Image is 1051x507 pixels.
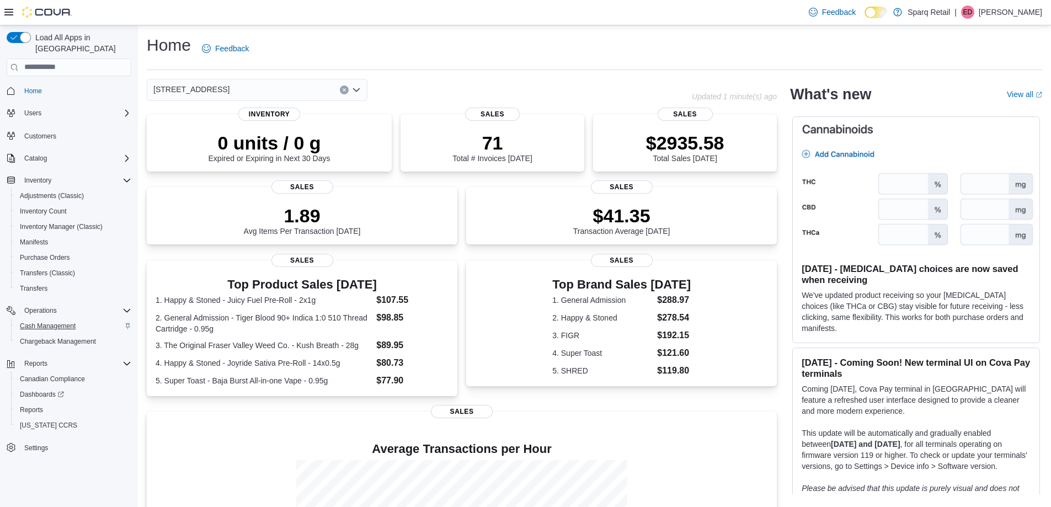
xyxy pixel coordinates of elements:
[802,428,1031,472] p: This update will be automatically and gradually enabled between , for all terminals operating on ...
[147,34,191,56] h1: Home
[376,311,449,324] dd: $98.85
[24,444,48,452] span: Settings
[20,322,76,330] span: Cash Management
[2,356,136,371] button: Reports
[156,442,768,456] h4: Average Transactions per Hour
[24,306,57,315] span: Operations
[20,106,46,120] button: Users
[11,234,136,250] button: Manifests
[20,390,64,399] span: Dashboards
[15,205,71,218] a: Inventory Count
[20,174,131,187] span: Inventory
[15,335,131,348] span: Chargeback Management
[15,419,82,432] a: [US_STATE] CCRS
[11,318,136,334] button: Cash Management
[20,405,43,414] span: Reports
[376,374,449,387] dd: $77.90
[908,6,950,19] p: Sparq Retail
[20,421,77,430] span: [US_STATE] CCRS
[2,105,136,121] button: Users
[11,250,136,265] button: Purchase Orders
[15,236,52,249] a: Manifests
[552,365,653,376] dt: 5. SHRED
[15,419,131,432] span: Washington CCRS
[24,176,51,185] span: Inventory
[15,403,47,417] a: Reports
[24,109,41,118] span: Users
[790,86,871,103] h2: What's new
[11,188,136,204] button: Adjustments (Classic)
[2,83,136,99] button: Home
[20,84,46,98] a: Home
[31,32,131,54] span: Load All Apps in [GEOGRAPHIC_DATA]
[15,403,131,417] span: Reports
[20,337,96,346] span: Chargeback Management
[238,108,300,121] span: Inventory
[11,265,136,281] button: Transfers (Classic)
[657,329,691,342] dd: $192.15
[11,281,136,296] button: Transfers
[2,440,136,456] button: Settings
[552,278,691,291] h3: Top Brand Sales [DATE]
[24,87,42,95] span: Home
[215,43,249,54] span: Feedback
[156,357,372,369] dt: 4. Happy & Stoned - Joyride Sativa Pre-Roll - 14x0.5g
[961,6,974,19] div: Emily Driver
[15,266,131,280] span: Transfers (Classic)
[11,418,136,433] button: [US_STATE] CCRS
[15,236,131,249] span: Manifests
[646,132,724,163] div: Total Sales [DATE]
[15,189,88,202] a: Adjustments (Classic)
[20,375,85,383] span: Canadian Compliance
[11,402,136,418] button: Reports
[11,204,136,219] button: Inventory Count
[156,295,372,306] dt: 1. Happy & Stoned - Juicy Fuel Pre-Roll - 2x1g
[658,108,713,121] span: Sales
[657,364,691,377] dd: $119.80
[15,372,131,386] span: Canadian Compliance
[7,78,131,484] nav: Complex example
[452,132,532,163] div: Total # Invoices [DATE]
[657,346,691,360] dd: $121.60
[20,207,67,216] span: Inventory Count
[271,180,333,194] span: Sales
[209,132,330,163] div: Expired or Expiring in Next 30 Days
[15,251,74,264] a: Purchase Orders
[352,86,361,94] button: Open list of options
[2,151,136,166] button: Catalog
[15,282,131,295] span: Transfers
[1036,92,1042,98] svg: External link
[20,152,131,165] span: Catalog
[15,266,79,280] a: Transfers (Classic)
[20,238,48,247] span: Manifests
[657,311,691,324] dd: $278.54
[20,253,70,262] span: Purchase Orders
[376,293,449,307] dd: $107.55
[954,6,957,19] p: |
[15,220,131,233] span: Inventory Manager (Classic)
[802,263,1031,285] h3: [DATE] - [MEDICAL_DATA] choices are now saved when receiving
[156,278,449,291] h3: Top Product Sales [DATE]
[552,295,653,306] dt: 1. General Admission
[15,319,131,333] span: Cash Management
[552,312,653,323] dt: 2. Happy & Stoned
[552,330,653,341] dt: 3. FIGR
[271,254,333,267] span: Sales
[11,219,136,234] button: Inventory Manager (Classic)
[156,340,372,351] dt: 3. The Original Fraser Valley Weed Co. - Kush Breath - 28g
[804,1,860,23] a: Feedback
[802,383,1031,417] p: Coming [DATE], Cova Pay terminal in [GEOGRAPHIC_DATA] will feature a refreshed user interface des...
[802,357,1031,379] h3: [DATE] - Coming Soon! New terminal UI on Cova Pay terminals
[156,312,372,334] dt: 2. General Admission - Tiger Blood 90+ Indica 1:0 510 Thread Cartridge - 0.95g
[20,129,131,142] span: Customers
[244,205,361,227] p: 1.89
[376,339,449,352] dd: $89.95
[865,7,888,18] input: Dark Mode
[802,290,1031,334] p: We've updated product receiving so your [MEDICAL_DATA] choices (like THCa or CBG) stay visible fo...
[156,375,372,386] dt: 5. Super Toast - Baja Burst All-in-one Vape - 0.95g
[2,173,136,188] button: Inventory
[153,83,230,96] span: [STREET_ADDRESS]
[198,38,253,60] a: Feedback
[831,440,900,449] strong: [DATE] and [DATE]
